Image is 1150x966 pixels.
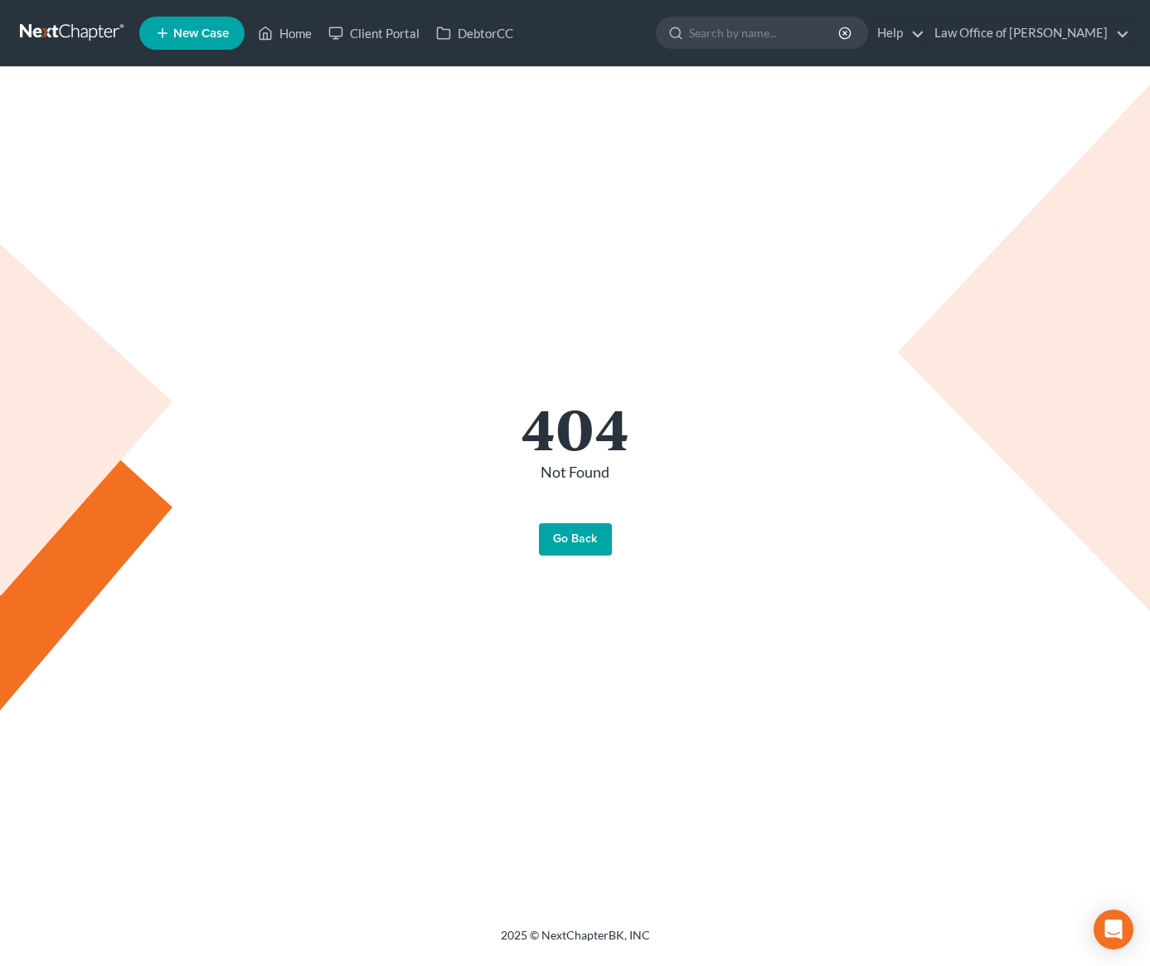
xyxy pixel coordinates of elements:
div: Open Intercom Messenger [1094,910,1133,949]
a: Go Back [539,523,612,556]
h1: 404 [119,399,1031,455]
a: Law Office of [PERSON_NAME] [926,18,1129,48]
a: DebtorCC [428,18,522,48]
p: Not Found [119,462,1031,483]
a: Client Portal [320,18,428,48]
a: Home [250,18,320,48]
input: Search by name... [689,17,841,48]
span: New Case [173,27,229,40]
a: Help [869,18,924,48]
div: 2025 © NextChapterBK, INC [103,927,1048,957]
